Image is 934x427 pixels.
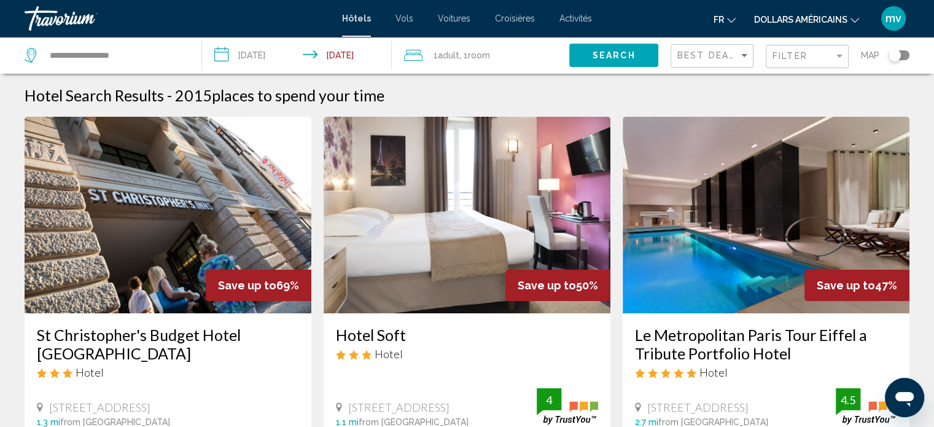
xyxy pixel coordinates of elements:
div: 50% [505,270,610,301]
span: Hotel [375,347,403,361]
span: from [GEOGRAPHIC_DATA] [658,417,768,427]
a: Activités [559,14,592,23]
img: trustyou-badge.svg [537,388,598,425]
img: Hotel image [25,117,311,313]
span: 1 [434,47,459,64]
button: Filter [766,44,849,69]
a: Travorium [25,6,330,31]
span: Filter [772,51,808,61]
span: places to spend your time [212,86,384,104]
button: Travelers: 1 adult, 0 children [392,37,569,74]
span: Hotel [699,366,728,379]
span: Adult [438,50,459,60]
div: 5 star Hotel [635,366,897,379]
span: [STREET_ADDRESS] [348,401,449,414]
div: 4 [537,393,561,407]
iframe: Bouton de lancement de la fenêtre de messagerie [885,378,924,417]
button: Changer de devise [754,10,859,28]
img: Hotel image [324,117,610,313]
span: [STREET_ADDRESS] [647,401,749,414]
button: Menu utilisateur [878,6,909,31]
span: Save up to [518,279,576,292]
div: 4.5 [836,393,860,407]
h1: Hotel Search Results [25,86,164,104]
a: Croisières [495,14,535,23]
a: St Christopher's Budget Hotel [GEOGRAPHIC_DATA] [37,326,299,362]
a: Voitures [438,14,470,23]
button: Toggle map [879,50,909,61]
img: Hotel image [623,117,909,313]
span: Hotel [76,366,104,379]
div: 3 star Hotel [37,366,299,379]
span: Save up to [817,279,875,292]
a: Hotel Soft [336,326,598,344]
button: Changer de langue [714,10,736,28]
span: from [GEOGRAPHIC_DATA] [60,417,170,427]
img: trustyou-badge.svg [836,388,897,425]
font: fr [714,15,724,25]
h2: 2015 [175,86,384,104]
span: 1.3 mi [37,417,60,427]
span: Best Deals [677,50,742,60]
div: 69% [206,270,311,301]
button: Search [569,44,658,66]
span: 1.1 mi [336,417,359,427]
span: Room [468,50,490,60]
button: Check-in date: Nov 29, 2025 Check-out date: Nov 30, 2025 [202,37,392,74]
a: Vols [395,14,413,23]
span: Save up to [218,279,276,292]
font: dollars américains [754,15,847,25]
div: 3 star Hotel [336,347,598,361]
span: [STREET_ADDRESS] [49,401,150,414]
span: - [167,86,172,104]
a: Le Metropolitan Paris Tour Eiffel a Tribute Portfolio Hotel [635,326,897,362]
span: 2.7 mi [635,417,658,427]
span: Map [861,47,879,64]
span: Search [593,51,636,61]
a: Hôtels [342,14,371,23]
span: , 1 [459,47,490,64]
font: mv [885,12,901,25]
mat-select: Sort by [677,51,750,61]
span: from [GEOGRAPHIC_DATA] [359,417,469,427]
div: 47% [804,270,909,301]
